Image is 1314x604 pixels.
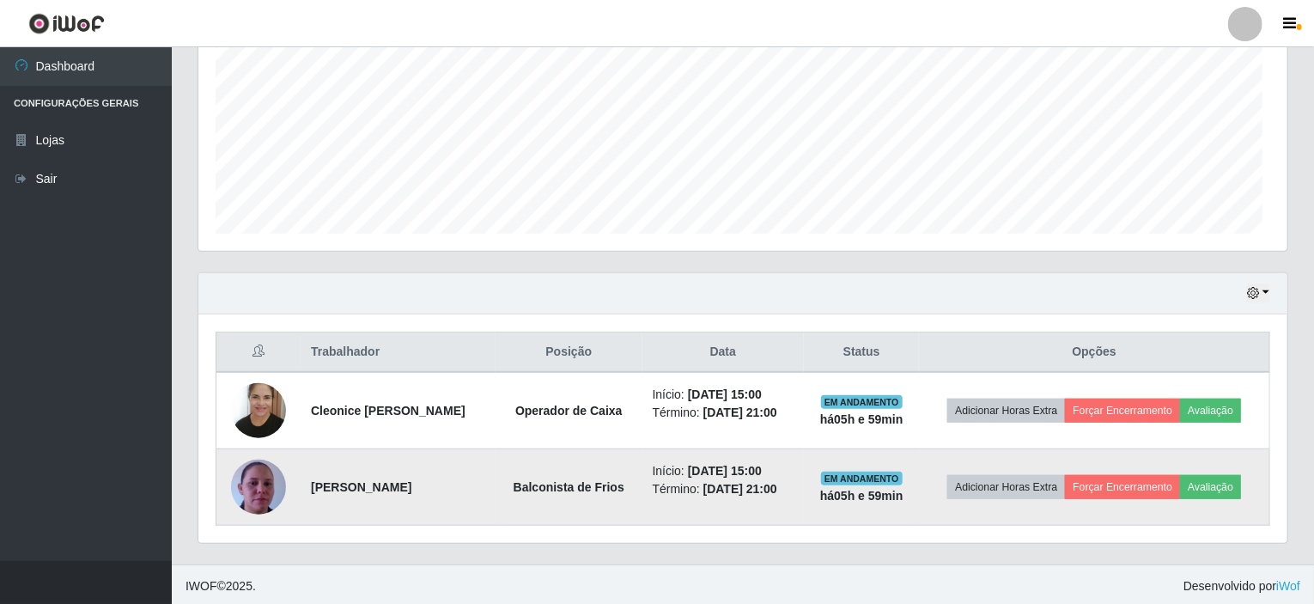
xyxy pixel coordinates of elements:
[821,472,903,485] span: EM ANDAMENTO
[821,395,903,409] span: EM ANDAMENTO
[515,404,623,418] strong: Operador de Caixa
[1065,475,1180,499] button: Forçar Encerramento
[311,404,465,418] strong: Cleonice [PERSON_NAME]
[1180,475,1241,499] button: Avaliação
[28,13,105,34] img: CoreUI Logo
[231,438,286,536] img: 1746037018023.jpeg
[653,404,794,422] li: Término:
[804,333,919,373] th: Status
[311,480,411,494] strong: [PERSON_NAME]
[496,333,642,373] th: Posição
[820,412,903,426] strong: há 05 h e 59 min
[688,464,762,478] time: [DATE] 15:00
[820,489,903,503] strong: há 05 h e 59 min
[653,480,794,498] li: Término:
[186,579,217,593] span: IWOF
[703,482,777,496] time: [DATE] 21:00
[186,577,256,595] span: © 2025 .
[231,374,286,448] img: 1727450734629.jpeg
[642,333,805,373] th: Data
[1180,399,1241,423] button: Avaliação
[653,462,794,480] li: Início:
[1065,399,1180,423] button: Forçar Encerramento
[1183,577,1300,595] span: Desenvolvido por
[688,387,762,401] time: [DATE] 15:00
[653,386,794,404] li: Início:
[947,475,1065,499] button: Adicionar Horas Extra
[919,333,1269,373] th: Opções
[514,480,624,494] strong: Balconista de Frios
[301,333,496,373] th: Trabalhador
[947,399,1065,423] button: Adicionar Horas Extra
[1276,579,1300,593] a: iWof
[703,406,777,419] time: [DATE] 21:00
